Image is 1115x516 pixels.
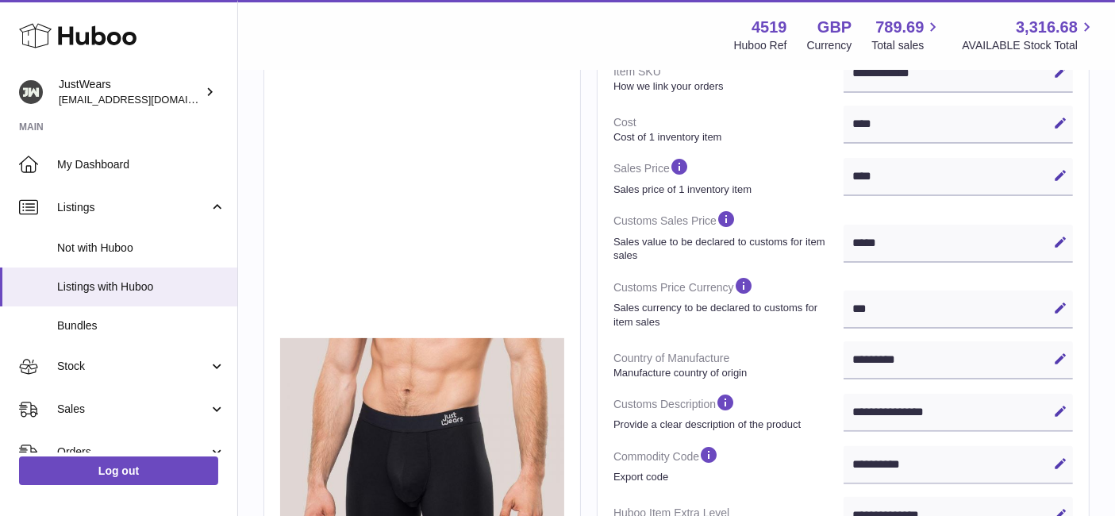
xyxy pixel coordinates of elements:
span: 789.69 [875,17,924,38]
dt: Commodity Code [613,438,844,491]
span: My Dashboard [57,157,225,172]
a: 789.69 Total sales [871,17,942,53]
span: Orders [57,445,209,460]
strong: Cost of 1 inventory item [613,130,840,144]
span: Not with Huboo [57,241,225,256]
span: AVAILABLE Stock Total [962,38,1096,53]
span: [EMAIL_ADDRESS][DOMAIN_NAME] [59,93,233,106]
dt: Item SKU [613,58,844,99]
span: Listings [57,200,209,215]
img: internalAdmin-4519@internal.huboo.com [19,80,43,104]
strong: How we link your orders [613,79,840,94]
strong: Manufacture country of origin [613,366,840,380]
a: 3,316.68 AVAILABLE Stock Total [962,17,1096,53]
dt: Customs Description [613,386,844,438]
span: Total sales [871,38,942,53]
div: Currency [807,38,852,53]
strong: 4519 [752,17,787,38]
strong: Sales currency to be declared to customs for item sales [613,301,840,329]
span: 3,316.68 [1016,17,1078,38]
strong: Provide a clear description of the product [613,418,840,432]
div: JustWears [59,77,202,107]
dt: Country of Manufacture [613,345,844,386]
div: Huboo Ref [734,38,787,53]
dt: Cost [613,109,844,150]
span: Listings with Huboo [57,279,225,295]
span: Stock [57,359,209,374]
span: Sales [57,402,209,417]
dt: Customs Price Currency [613,269,844,335]
dt: Customs Sales Price [613,202,844,268]
a: Log out [19,456,218,485]
strong: Sales price of 1 inventory item [613,183,840,197]
dt: Sales Price [613,150,844,202]
strong: GBP [817,17,852,38]
span: Bundles [57,318,225,333]
strong: Sales value to be declared to customs for item sales [613,235,840,263]
strong: Export code [613,470,840,484]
